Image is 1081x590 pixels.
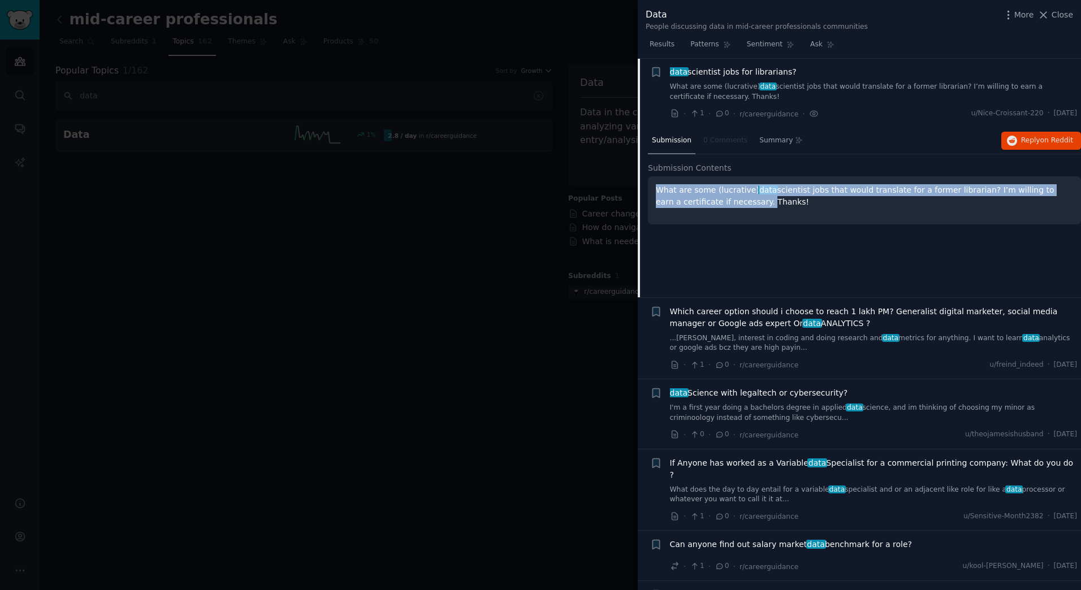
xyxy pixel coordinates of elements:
span: Submission Contents [648,162,732,174]
span: r/careerguidance [740,431,798,439]
span: Patterns [690,40,719,50]
button: More [1002,9,1034,21]
div: Data [646,8,868,22]
span: · [733,429,736,441]
span: Submission [652,136,691,146]
span: · [684,359,686,371]
span: data [759,83,777,90]
span: u/kool-[PERSON_NAME] [963,561,1044,571]
span: 0 [715,109,729,119]
span: Summary [759,136,793,146]
span: · [1048,109,1050,119]
span: Can anyone find out salary market benchmark for a role? [670,539,913,550]
a: What does the day to day entail for a variabledataspecialist and or an adjacent like role for lik... [670,485,1078,505]
span: · [1048,561,1050,571]
a: datascientist jobs for librarians? [670,66,797,78]
span: u/Sensitive-Month2382 [963,511,1044,522]
span: u/freind_indeed [989,360,1043,370]
span: Sentiment [747,40,782,50]
span: Ask [810,40,823,50]
span: · [708,510,711,522]
span: Close [1052,9,1073,21]
span: u/Nice-Croissant-220 [971,109,1044,119]
span: 0 [690,430,704,440]
a: Results [646,36,678,59]
span: data [807,458,827,467]
span: Results [650,40,674,50]
p: What are some (lucrative) scientist jobs that would translate for a former librarian? I’m willing... [656,184,1073,208]
span: · [733,561,736,572]
span: · [802,108,805,120]
a: Sentiment [743,36,798,59]
span: · [733,108,736,120]
button: Close [1037,9,1073,21]
span: on Reddit [1040,136,1073,144]
span: [DATE] [1054,109,1077,119]
span: · [684,561,686,572]
a: Which career option should i choose to reach 1 lakh PM? Generalist digital marketer, social media... [670,306,1078,329]
span: data [802,319,822,328]
span: r/careerguidance [740,361,798,369]
span: · [684,510,686,522]
span: · [684,429,686,441]
span: 1 [690,109,704,119]
span: data [882,334,900,342]
span: 0 [715,430,729,440]
span: · [1048,360,1050,370]
span: data [758,185,778,194]
span: scientist jobs for librarians? [670,66,797,78]
span: [DATE] [1054,360,1077,370]
span: 0 [715,511,729,522]
span: [DATE] [1054,430,1077,440]
button: Replyon Reddit [1001,132,1081,150]
span: Science with legaltech or cybersecurity? [670,387,848,399]
span: · [733,510,736,522]
span: If Anyone has worked as a Variable Specialist for a commercial printing company: What do you do ? [670,457,1078,481]
span: r/careerguidance [740,563,798,571]
span: data [828,485,846,493]
span: 1 [690,561,704,571]
span: More [1014,9,1034,21]
span: · [708,429,711,441]
span: · [1048,511,1050,522]
span: · [708,359,711,371]
span: [DATE] [1054,511,1077,522]
span: 1 [690,511,704,522]
span: · [684,108,686,120]
span: [DATE] [1054,561,1077,571]
div: People discussing data in mid-career professionals communities [646,22,868,32]
span: data [1005,485,1023,493]
a: Ask [806,36,838,59]
span: data [669,67,689,76]
a: I'm a first year doing a bachelors degree in applieddatascience, and im thinking of choosing my m... [670,403,1078,423]
span: r/careerguidance [740,110,798,118]
span: · [708,561,711,572]
span: · [733,359,736,371]
span: data [806,540,826,549]
span: r/careerguidance [740,513,798,520]
span: data [669,388,689,397]
span: 0 [715,360,729,370]
span: · [1048,430,1050,440]
span: · [708,108,711,120]
a: Patterns [686,36,734,59]
span: 0 [715,561,729,571]
span: Reply [1021,136,1073,146]
a: ...[PERSON_NAME], interest in coding and doing research anddatametrics for anything. I want to le... [670,333,1078,353]
a: dataScience with legaltech or cybersecurity? [670,387,848,399]
span: 1 [690,360,704,370]
span: u/theojamesishusband [965,430,1044,440]
span: data [846,404,863,411]
a: What are some (lucrative)datascientist jobs that would translate for a former librarian? I’m will... [670,82,1078,102]
span: data [1022,334,1040,342]
a: If Anyone has worked as a VariabledataSpecialist for a commercial printing company: What do you do ? [670,457,1078,481]
a: Can anyone find out salary marketdatabenchmark for a role? [670,539,913,550]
